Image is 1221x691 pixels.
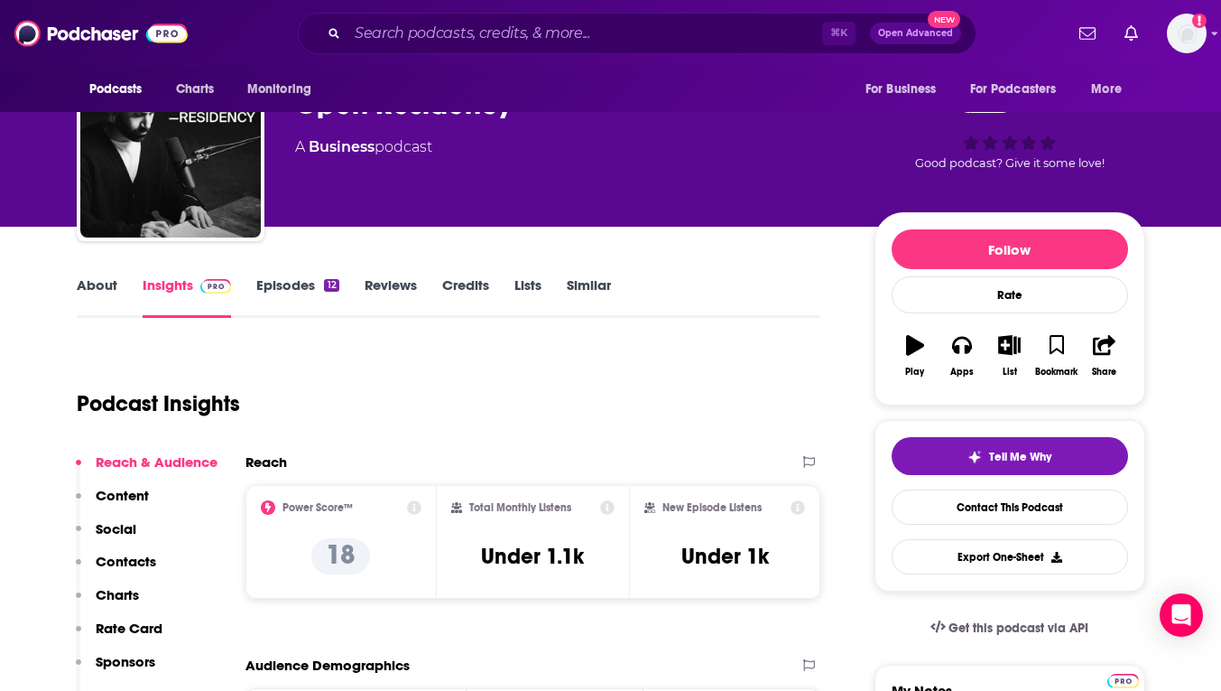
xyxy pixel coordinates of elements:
h1: Podcast Insights [77,390,240,417]
button: Content [76,487,149,520]
a: Pro website [1107,671,1139,688]
img: Podchaser Pro [1107,674,1139,688]
span: ⌘ K [822,22,856,45]
h2: Reach [245,453,287,471]
p: Sponsors [96,653,155,670]
button: Social [76,520,136,554]
a: Contact This Podcast [892,490,1128,525]
button: Show profile menu [1167,14,1207,53]
a: Show notifications dropdown [1117,18,1145,49]
button: open menu [1078,72,1144,107]
span: For Podcasters [970,77,1057,102]
button: Sponsors [76,653,155,686]
button: open menu [77,72,166,107]
a: Charts [164,72,226,107]
h3: Under 1.1k [481,543,584,570]
button: Open AdvancedNew [870,23,961,44]
div: Play [905,367,924,378]
span: Get this podcast via API [948,621,1088,636]
button: Share [1080,323,1127,388]
div: Bookmark [1035,367,1078,378]
span: Charts [176,77,215,102]
span: New [928,11,960,28]
a: Lists [514,276,541,318]
span: More [1091,77,1122,102]
button: tell me why sparkleTell Me Why [892,437,1128,475]
p: Rate Card [96,620,162,637]
img: Podchaser Pro [200,279,232,294]
span: Logged in as AutumnKatie [1167,14,1207,53]
button: Reach & Audience [76,453,217,487]
button: Export One-Sheet [892,539,1128,574]
img: Open Residency [80,57,261,238]
button: open menu [853,72,959,107]
p: Contacts [96,553,156,570]
a: Show notifications dropdown [1072,18,1103,49]
span: For Business [865,77,937,102]
div: 12 [324,279,338,292]
button: Contacts [76,553,156,586]
h2: New Episode Listens [662,501,762,514]
span: Tell Me Why [989,450,1051,464]
button: Charts [76,586,139,620]
img: tell me why sparkle [967,450,982,464]
img: Podchaser - Follow, Share and Rate Podcasts [14,16,188,51]
a: Business [309,138,375,155]
a: Credits [442,276,489,318]
h2: Audience Demographics [245,657,410,674]
div: List [1003,367,1017,378]
svg: Add a profile image [1192,14,1207,28]
button: open menu [958,72,1083,107]
p: Reach & Audience [96,453,217,471]
p: Charts [96,586,139,603]
button: Play [892,323,939,388]
div: 18Good podcast? Give it some love! [874,70,1145,182]
span: Open Advanced [878,29,953,38]
button: Follow [892,229,1128,269]
input: Search podcasts, credits, & more... [347,19,822,48]
button: Apps [939,323,985,388]
img: User Profile [1167,14,1207,53]
span: Good podcast? Give it some love! [915,156,1105,170]
a: Similar [567,276,611,318]
div: Rate [892,276,1128,313]
a: About [77,276,117,318]
p: 18 [311,538,370,574]
div: Search podcasts, credits, & more... [298,13,976,54]
span: Podcasts [89,77,143,102]
a: Get this podcast via API [916,606,1104,650]
h2: Total Monthly Listens [469,501,571,514]
p: Social [96,520,136,537]
h3: Under 1k [681,543,769,570]
a: Reviews [365,276,417,318]
span: Monitoring [247,77,311,102]
p: Content [96,487,149,504]
a: Episodes12 [256,276,338,318]
button: Rate Card [76,620,162,653]
div: Open Intercom Messenger [1160,593,1203,637]
button: Bookmark [1033,323,1080,388]
button: List [985,323,1032,388]
h2: Power Score™ [282,501,353,514]
button: open menu [235,72,335,107]
div: A podcast [295,136,432,158]
a: InsightsPodchaser Pro [143,276,232,318]
div: Share [1092,367,1116,378]
div: Apps [950,367,974,378]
